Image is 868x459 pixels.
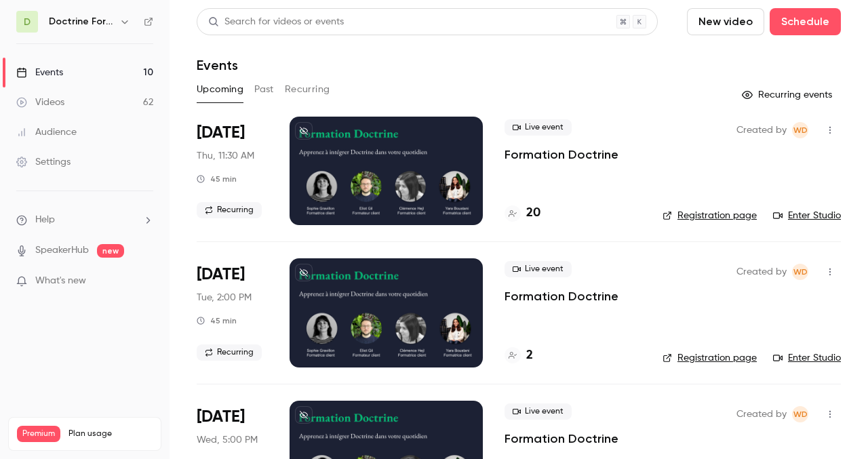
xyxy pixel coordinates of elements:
a: Enter Studio [773,351,841,365]
span: Webinar Doctrine [792,264,808,280]
span: Created by [736,264,787,280]
div: 45 min [197,315,237,326]
span: [DATE] [197,406,245,428]
li: help-dropdown-opener [16,213,153,227]
a: Registration page [663,209,757,222]
span: Help [35,213,55,227]
div: Sep 18 Thu, 11:30 AM (Europe/Paris) [197,117,268,225]
a: 2 [505,346,533,365]
span: Thu, 11:30 AM [197,149,254,163]
div: Search for videos or events [208,15,344,29]
a: Formation Doctrine [505,431,618,447]
a: Formation Doctrine [505,288,618,304]
span: Live event [505,119,572,136]
iframe: Noticeable Trigger [137,275,153,287]
span: Premium [17,426,60,442]
a: Formation Doctrine [505,146,618,163]
button: Schedule [770,8,841,35]
span: WD [793,122,808,138]
a: SpeakerHub [35,243,89,258]
button: Recurring [285,79,330,100]
span: new [97,244,124,258]
a: Registration page [663,351,757,365]
div: Events [16,66,63,79]
span: [DATE] [197,122,245,144]
h1: Events [197,57,238,73]
div: Audience [16,125,77,139]
span: Webinar Doctrine [792,406,808,422]
h4: 20 [526,204,540,222]
span: Live event [505,403,572,420]
span: Wed, 5:00 PM [197,433,258,447]
span: Webinar Doctrine [792,122,808,138]
button: Past [254,79,274,100]
span: WD [793,406,808,422]
h4: 2 [526,346,533,365]
a: 20 [505,204,540,222]
span: WD [793,264,808,280]
span: [DATE] [197,264,245,285]
div: Sep 23 Tue, 2:00 PM (Europe/Paris) [197,258,268,367]
button: Upcoming [197,79,243,100]
span: Recurring [197,202,262,218]
h6: Doctrine Formation Corporate [49,15,114,28]
span: Created by [736,406,787,422]
span: Live event [505,261,572,277]
button: New video [687,8,764,35]
button: Recurring events [736,84,841,106]
span: Recurring [197,344,262,361]
span: Plan usage [68,428,153,439]
div: Settings [16,155,71,169]
span: D [24,15,31,29]
span: What's new [35,274,86,288]
a: Enter Studio [773,209,841,222]
div: 45 min [197,174,237,184]
div: Videos [16,96,64,109]
span: Tue, 2:00 PM [197,291,252,304]
span: Created by [736,122,787,138]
